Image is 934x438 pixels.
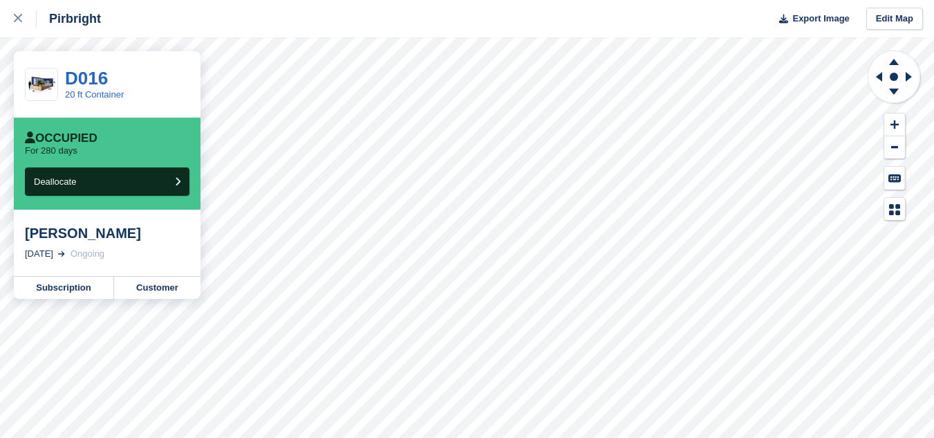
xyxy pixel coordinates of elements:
button: Zoom Out [884,136,905,159]
div: [PERSON_NAME] [25,225,189,241]
button: Map Legend [884,198,905,221]
a: Customer [114,277,200,299]
a: 20 ft Container [65,89,124,100]
div: Pirbright [37,10,101,27]
a: Edit Map [866,8,923,30]
span: Deallocate [34,176,76,187]
div: Ongoing [71,247,104,261]
img: arrow-right-light-icn-cde0832a797a2874e46488d9cf13f60e5c3a73dbe684e267c42b8395dfbc2abf.svg [58,251,65,257]
div: [DATE] [25,247,53,261]
a: D016 [65,68,108,89]
a: Subscription [14,277,114,299]
button: Export Image [771,8,850,30]
span: Export Image [792,12,849,26]
img: 20-ft-container.jpg [26,73,57,97]
button: Zoom In [884,113,905,136]
button: Keyboard Shortcuts [884,167,905,190]
button: Deallocate [25,167,189,196]
div: Occupied [25,131,97,145]
p: For 280 days [25,145,77,156]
